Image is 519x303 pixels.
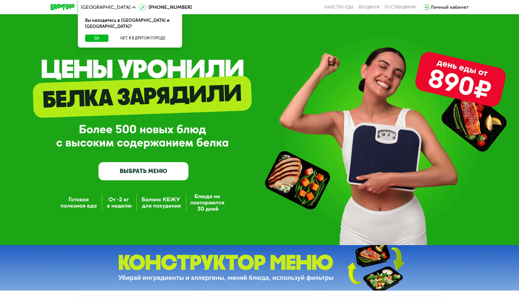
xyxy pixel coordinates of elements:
button: Нет, я в другом городе [111,35,175,42]
a: ВЫБРАТЬ МЕНЮ [98,162,188,180]
a: Качество еды [324,5,354,10]
span: [GEOGRAPHIC_DATA] [81,5,131,10]
div: Личный кабинет [431,4,469,11]
div: поставщикам [384,5,416,10]
div: Вы находитесь в [GEOGRAPHIC_DATA] и [GEOGRAPHIC_DATA]? [78,13,182,35]
a: [PHONE_NUMBER] [139,4,192,11]
button: Да [85,35,108,42]
a: Вендинги [358,5,380,10]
